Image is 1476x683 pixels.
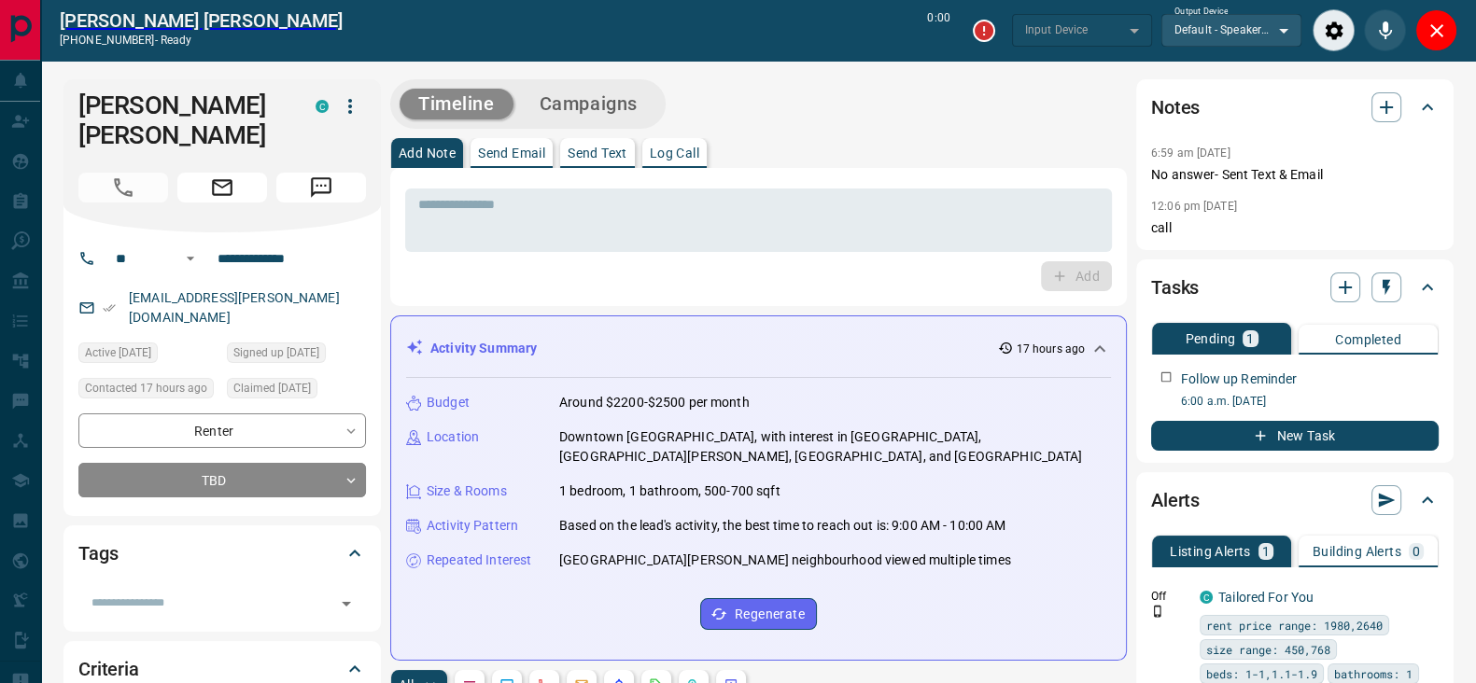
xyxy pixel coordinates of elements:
button: Regenerate [700,598,817,630]
h2: Alerts [1151,485,1200,515]
div: Audio Settings [1313,9,1355,51]
span: rent price range: 1980,2640 [1206,616,1383,634]
svg: Email Verified [103,301,116,314]
p: Based on the lead's activity, the best time to reach out is: 9:00 AM - 10:00 AM [559,516,1005,536]
span: bathrooms: 1 [1334,664,1413,683]
p: [GEOGRAPHIC_DATA][PERSON_NAME] neighbourhood viewed multiple times [559,551,1011,570]
div: Close [1415,9,1457,51]
span: Active [DATE] [85,343,151,362]
button: Campaigns [521,89,656,119]
p: 0 [1413,545,1420,558]
p: 1 bedroom, 1 bathroom, 500-700 sqft [559,481,780,501]
p: [PHONE_NUMBER] - [60,32,343,49]
span: Call [78,173,168,202]
p: Repeated Interest [427,551,531,570]
div: Mon Oct 13 2025 [78,342,218,369]
p: 6:00 a.m. [DATE] [1181,393,1439,410]
p: 1 [1246,332,1254,345]
span: beds: 1-1,1.1-1.9 [1206,664,1317,683]
span: Email [177,173,267,202]
div: Alerts [1151,478,1439,523]
svg: Push Notification Only [1151,605,1164,618]
div: Activity Summary17 hours ago [406,331,1111,366]
div: Mon Oct 13 2025 [227,342,366,369]
p: Location [427,427,479,447]
p: No answer- Sent Text & Email [1151,165,1439,185]
div: Mute [1364,9,1406,51]
h1: [PERSON_NAME] [PERSON_NAME] [78,91,288,150]
div: Default - Speakers (Logi USB Headset) [1161,14,1301,46]
p: Downtown [GEOGRAPHIC_DATA], with interest in [GEOGRAPHIC_DATA], [GEOGRAPHIC_DATA][PERSON_NAME], [... [559,427,1111,467]
p: Follow up Reminder [1181,369,1297,389]
div: TBD [78,463,366,497]
p: Size & Rooms [427,481,507,501]
p: Activity Summary [430,339,537,358]
p: Send Text [568,146,627,160]
p: Activity Pattern [427,516,518,536]
div: condos.ca [1200,591,1213,604]
p: 0:00 [927,9,949,51]
button: Open [333,591,359,617]
p: Around $2200-$2500 per month [559,393,750,412]
p: Completed [1335,333,1401,346]
span: ready [161,34,192,47]
button: New Task [1151,421,1439,451]
p: Off [1151,588,1188,605]
span: size range: 450,768 [1206,640,1330,659]
a: [PERSON_NAME] [PERSON_NAME] [60,9,343,32]
button: Open [179,247,202,270]
p: Listing Alerts [1170,545,1251,558]
div: Tue Oct 14 2025 [78,378,218,404]
div: Renter [78,413,366,448]
p: call [1151,218,1439,238]
a: Tailored For You [1218,590,1314,605]
h2: Tags [78,538,118,568]
p: Building Alerts [1313,545,1401,558]
a: [EMAIL_ADDRESS][PERSON_NAME][DOMAIN_NAME] [129,290,340,325]
p: Pending [1185,332,1235,345]
div: Mon Oct 13 2025 [227,378,366,404]
h2: Notes [1151,92,1200,122]
span: Signed up [DATE] [233,343,319,362]
label: Output Device [1174,6,1228,18]
p: 6:59 am [DATE] [1151,146,1230,160]
span: Message [276,173,366,202]
p: Log Call [650,146,699,160]
div: Notes [1151,85,1439,130]
div: Tags [78,531,366,576]
button: Timeline [400,89,513,119]
p: 17 hours ago [1017,341,1085,357]
p: Budget [427,393,470,412]
span: Contacted 17 hours ago [85,379,207,397]
p: 12:06 pm [DATE] [1151,200,1237,213]
p: Add Note [399,146,456,160]
p: Send Email [478,146,545,160]
span: Claimed [DATE] [233,379,311,397]
div: Tasks [1151,265,1439,310]
h2: Tasks [1151,272,1199,302]
div: condos.ca [316,100,329,113]
p: 1 [1262,545,1270,558]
